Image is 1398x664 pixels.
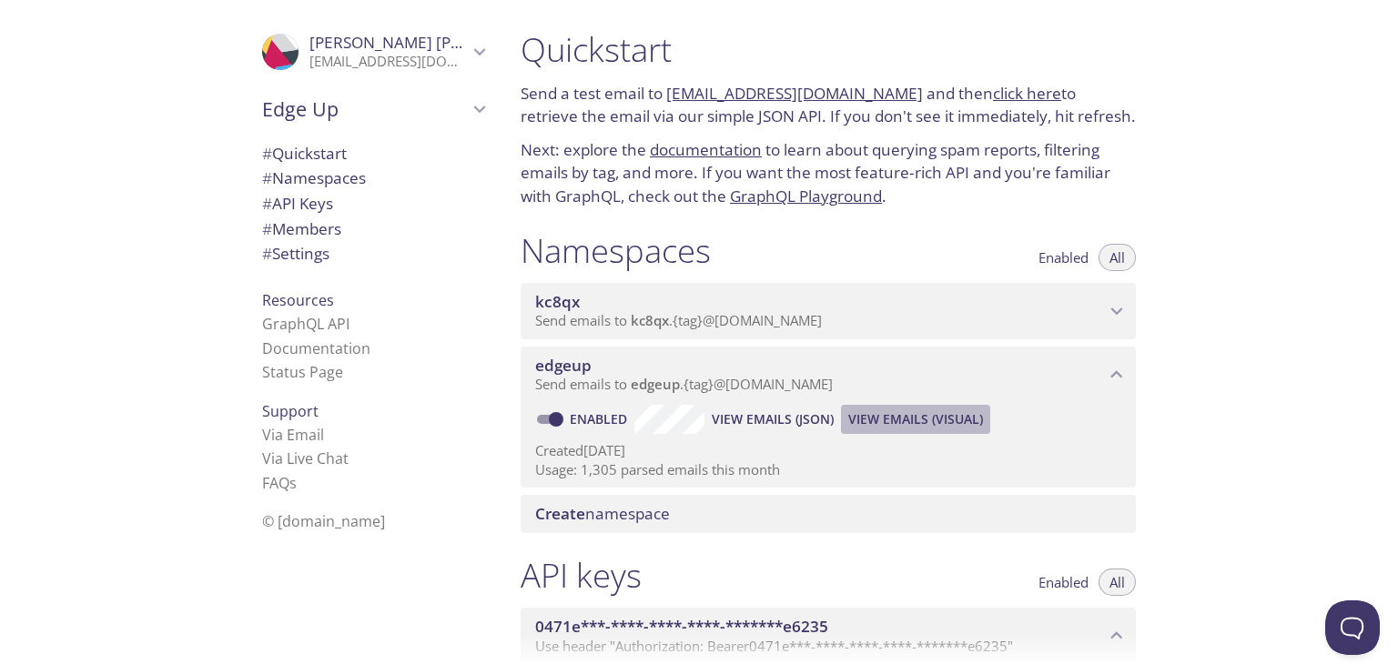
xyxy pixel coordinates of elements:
p: Next: explore the to learn about querying spam reports, filtering emails by tag, and more. If you... [521,138,1136,208]
div: kc8qx namespace [521,283,1136,339]
span: Resources [262,290,334,310]
a: Documentation [262,338,370,358]
div: Edge Up [248,86,499,133]
span: View Emails (Visual) [848,408,983,430]
a: click here [993,83,1061,104]
a: FAQ [262,473,297,493]
div: edgeup namespace [521,347,1136,403]
div: Aaquib suhail [248,22,499,82]
span: # [262,243,272,264]
button: Enabled [1028,244,1099,271]
span: Send emails to . {tag} @[DOMAIN_NAME] [535,311,822,329]
div: Members [248,216,499,242]
p: [EMAIL_ADDRESS][DOMAIN_NAME] [309,53,468,71]
a: [EMAIL_ADDRESS][DOMAIN_NAME] [666,83,923,104]
p: Created [DATE] [535,441,1121,460]
div: Quickstart [248,141,499,166]
span: edgeup [631,375,680,393]
button: All [1099,244,1136,271]
button: View Emails (JSON) [704,405,841,434]
span: View Emails (JSON) [712,408,834,430]
a: documentation [650,139,762,160]
div: Create namespace [521,495,1136,533]
a: Status Page [262,362,343,382]
p: Send a test email to and then to retrieve the email via our simple JSON API. If you don't see it ... [521,82,1136,128]
a: Via Email [262,425,324,445]
div: Namespaces [248,166,499,191]
h1: Namespaces [521,230,711,271]
div: Team Settings [248,241,499,267]
span: Settings [262,243,329,264]
span: Quickstart [262,143,347,164]
span: Send emails to . {tag} @[DOMAIN_NAME] [535,375,833,393]
span: # [262,193,272,214]
span: edgeup [535,355,592,376]
iframe: Help Scout Beacon - Open [1325,600,1380,655]
span: Members [262,218,341,239]
span: s [289,473,297,493]
span: © [DOMAIN_NAME] [262,511,385,531]
button: Enabled [1028,568,1099,596]
span: # [262,218,272,239]
a: Enabled [567,410,634,428]
button: View Emails (Visual) [841,405,990,434]
span: kc8qx [631,311,669,329]
a: GraphQL Playground [730,186,882,206]
span: Namespaces [262,167,366,188]
span: [PERSON_NAME] [PERSON_NAME] [309,32,559,53]
span: kc8qx [535,291,580,312]
h1: API keys [521,555,642,596]
a: Via Live Chat [262,448,349,468]
span: namespace [535,503,670,524]
span: # [262,143,272,164]
p: Usage: 1,305 parsed emails this month [535,460,1121,479]
button: All [1099,568,1136,596]
span: Create [535,503,585,524]
h1: Quickstart [521,29,1136,70]
span: Support [262,401,319,421]
span: Edge Up [262,96,468,122]
span: API Keys [262,193,333,214]
div: API Keys [248,191,499,216]
span: # [262,167,272,188]
a: GraphQL API [262,314,349,334]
